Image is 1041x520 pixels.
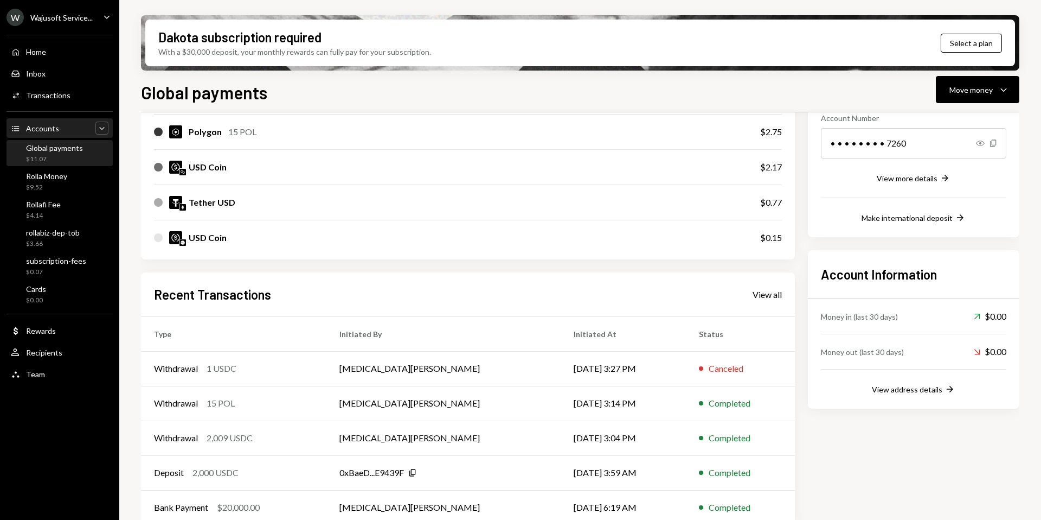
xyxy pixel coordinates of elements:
div: Rolla Money [26,172,67,181]
th: Status [686,316,795,351]
div: Transactions [26,91,70,100]
div: Team [26,370,45,379]
img: base-mainnet [179,239,186,246]
div: Make international deposit [862,213,953,223]
div: $2.75 [760,125,782,138]
div: Withdrawal [154,397,198,410]
div: Cards [26,284,46,294]
a: Home [7,42,113,61]
div: $0.07 [26,268,86,277]
div: 15 POL [207,397,235,410]
a: subscription-fees$0.07 [7,253,113,279]
a: Rolla Money$9.52 [7,168,113,194]
h1: Global payments [141,81,267,103]
a: Recipients [7,343,113,362]
a: Global payments$11.07 [7,140,113,166]
div: Home [26,47,46,56]
div: Withdrawal [154,362,198,375]
th: Initiated At [561,316,686,351]
div: Account Number [821,112,1006,124]
div: $2.17 [760,161,782,174]
a: Team [7,364,113,384]
div: Tether USD [189,196,235,209]
div: 0xBaeD...E9439F [339,466,404,479]
button: Select a plan [941,34,1002,53]
button: Move money [936,76,1019,103]
a: Accounts [7,118,113,138]
div: Completed [709,501,750,514]
a: Cards$0.00 [7,281,113,307]
button: View address details [872,384,955,396]
div: With a $30,000 deposit, your monthly rewards can fully pay for your subscription. [158,46,431,58]
div: 2,000 USDC [192,466,239,479]
img: ethereum-mainnet [179,204,186,211]
div: $0.00 [974,310,1006,323]
div: 15 POL [228,125,256,138]
div: Bank Payment [154,501,208,514]
button: View more details [877,173,950,185]
td: [MEDICAL_DATA][PERSON_NAME] [326,386,561,421]
div: $0.15 [760,231,782,244]
div: $9.52 [26,183,67,192]
img: polygon-mainnet [179,169,186,175]
div: Money in (last 30 days) [821,311,898,322]
div: Rollafi Fee [26,200,61,209]
div: subscription-fees [26,256,86,265]
div: $11.07 [26,155,83,164]
div: Accounts [26,124,59,133]
div: 2,009 USDC [207,432,253,445]
div: Deposit [154,466,184,479]
td: [DATE] 3:04 PM [561,421,686,455]
div: $0.77 [760,196,782,209]
div: View address details [872,385,942,394]
a: View all [753,288,782,300]
td: [MEDICAL_DATA][PERSON_NAME] [326,351,561,386]
div: Inbox [26,69,46,78]
div: $4.14 [26,211,61,220]
div: View all [753,289,782,300]
div: Recipients [26,348,62,357]
div: Money out (last 30 days) [821,346,904,358]
a: rollabiz-dep-tob$3.66 [7,225,113,251]
a: Rollafi Fee$4.14 [7,196,113,223]
img: POL [169,125,182,138]
div: Global payments [26,143,83,153]
div: Polygon [189,125,222,138]
div: Move money [949,84,993,96]
button: Make international deposit [862,212,966,224]
div: $0.00 [26,296,46,305]
img: USDC [169,231,182,244]
td: [DATE] 3:27 PM [561,351,686,386]
div: $0.00 [974,345,1006,358]
img: USDT [169,196,182,209]
div: W [7,9,24,26]
div: Completed [709,466,750,479]
div: View more details [877,174,937,183]
div: Completed [709,397,750,410]
h2: Account Information [821,265,1006,283]
div: Canceled [709,362,743,375]
a: Transactions [7,85,113,105]
div: $3.66 [26,239,80,249]
th: Initiated By [326,316,561,351]
div: • • • • • • • • 7260 [821,128,1006,158]
th: Type [141,316,326,351]
td: [MEDICAL_DATA][PERSON_NAME] [326,421,561,455]
td: [DATE] 3:59 AM [561,455,686,490]
div: USD Coin [189,161,227,174]
a: Inbox [7,64,113,83]
div: Rewards [26,326,56,335]
h2: Recent Transactions [154,286,271,303]
div: Completed [709,432,750,445]
td: [DATE] 3:14 PM [561,386,686,421]
div: rollabiz-dep-tob [26,228,80,237]
div: $20,000.00 [217,501,260,514]
div: USD Coin [189,231,227,244]
img: USDC [169,161,182,174]
div: Withdrawal [154,432,198,445]
div: 1 USDC [207,362,236,375]
div: Wajusoft Service... [30,13,93,22]
a: Rewards [7,321,113,340]
div: Dakota subscription required [158,28,322,46]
